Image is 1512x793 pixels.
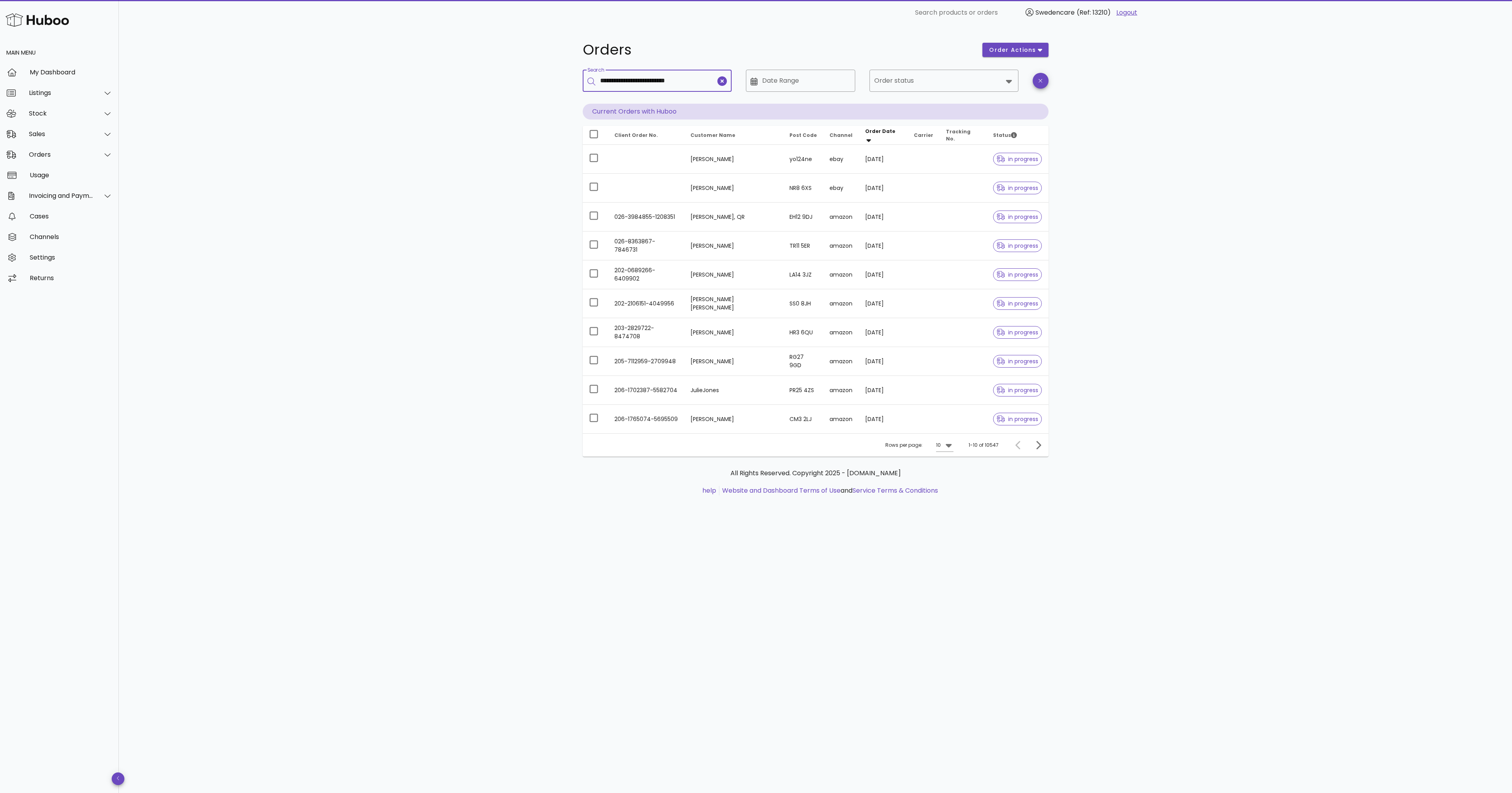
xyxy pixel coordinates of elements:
[997,243,1039,249] span: in progress
[608,318,684,347] td: 203-2829722-8474708
[859,376,908,405] td: [DATE]
[859,289,908,318] td: [DATE]
[936,442,941,449] div: 10
[722,486,841,495] a: Website and Dashboard Terms of Use
[997,416,1039,422] span: in progress
[823,174,859,203] td: ebay
[997,330,1039,335] span: in progress
[823,405,859,433] td: amazon
[684,260,783,289] td: [PERSON_NAME]
[29,192,93,199] div: Invoicing and Payments
[684,376,783,405] td: JulieJones
[987,126,1049,145] th: Status
[690,132,735,138] span: Customer Name
[936,439,953,452] div: 10Rows per page:
[30,233,112,241] div: Channels
[684,145,783,174] td: [PERSON_NAME]
[859,203,908,231] td: [DATE]
[989,46,1036,54] span: order actions
[969,442,999,449] div: 1-10 of 10547
[997,359,1039,364] span: in progress
[823,347,859,376] td: amazon
[608,347,684,376] td: 205-7112959-2709948
[885,434,953,457] div: Rows per page:
[608,289,684,318] td: 202-2106151-4049956
[684,174,783,203] td: [PERSON_NAME]
[783,318,823,347] td: HR3 6QU
[859,260,908,289] td: [DATE]
[823,260,859,289] td: amazon
[1077,8,1111,17] span: (Ref: 13210)
[859,174,908,203] td: [DATE]
[608,126,684,145] th: Client Order No.
[914,132,933,138] span: Carrier
[583,43,973,57] h1: Orders
[684,203,783,231] td: [PERSON_NAME], QR
[859,405,908,433] td: [DATE]
[823,203,859,231] td: amazon
[684,318,783,347] td: [PERSON_NAME]
[823,289,859,318] td: amazon
[29,89,93,97] div: Listings
[608,231,684,260] td: 026-8363867-7846731
[940,126,987,145] th: Tracking No.
[997,185,1039,191] span: in progress
[783,405,823,433] td: CM3 2LJ
[684,231,783,260] td: [PERSON_NAME]
[6,11,69,28] img: Huboo Logo
[829,132,852,138] span: Channel
[783,231,823,260] td: TR11 5ER
[982,43,1048,57] button: order actions
[783,289,823,318] td: SS0 8JH
[783,260,823,289] td: LA14 3JZ
[30,68,112,76] div: My Dashboard
[783,376,823,405] td: PR25 4ZS
[684,347,783,376] td: [PERSON_NAME]
[997,156,1039,162] span: in progress
[783,203,823,231] td: EH12 9DJ
[30,254,112,261] div: Settings
[997,301,1039,306] span: in progress
[717,76,727,86] button: clear icon
[859,145,908,174] td: [DATE]
[823,231,859,260] td: amazon
[589,469,1042,478] p: All Rights Reserved. Copyright 2025 - [DOMAIN_NAME]
[684,126,783,145] th: Customer Name
[1035,8,1075,17] span: Swedencare
[29,151,93,158] div: Orders
[783,347,823,376] td: RG27 9GD
[783,174,823,203] td: NR8 6XS
[1031,438,1045,452] button: Next page
[823,318,859,347] td: amazon
[946,128,971,142] span: Tracking No.
[859,318,908,347] td: [DATE]
[783,126,823,145] th: Post Code
[587,67,604,73] label: Search
[608,203,684,231] td: 026-3984855-1208351
[608,405,684,433] td: 206-1765074-5695509
[852,486,938,495] a: Service Terms & Conditions
[583,104,1049,120] p: Current Orders with Huboo
[859,126,908,145] th: Order Date: Sorted descending. Activate to remove sorting.
[1116,8,1137,17] a: Logout
[30,212,112,220] div: Cases
[997,387,1039,393] span: in progress
[997,214,1039,220] span: in progress
[823,126,859,145] th: Channel
[30,274,112,282] div: Returns
[859,347,908,376] td: [DATE]
[608,376,684,405] td: 206-1702387-5582704
[823,376,859,405] td: amazon
[684,405,783,433] td: [PERSON_NAME]
[993,132,1017,138] span: Status
[789,132,817,138] span: Post Code
[997,272,1039,277] span: in progress
[614,132,658,138] span: Client Order No.
[719,486,938,495] li: and
[865,128,895,135] span: Order Date
[684,289,783,318] td: [PERSON_NAME] [PERSON_NAME]
[859,231,908,260] td: [DATE]
[702,486,716,495] a: help
[29,130,93,138] div: Sales
[869,70,1018,92] div: Order status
